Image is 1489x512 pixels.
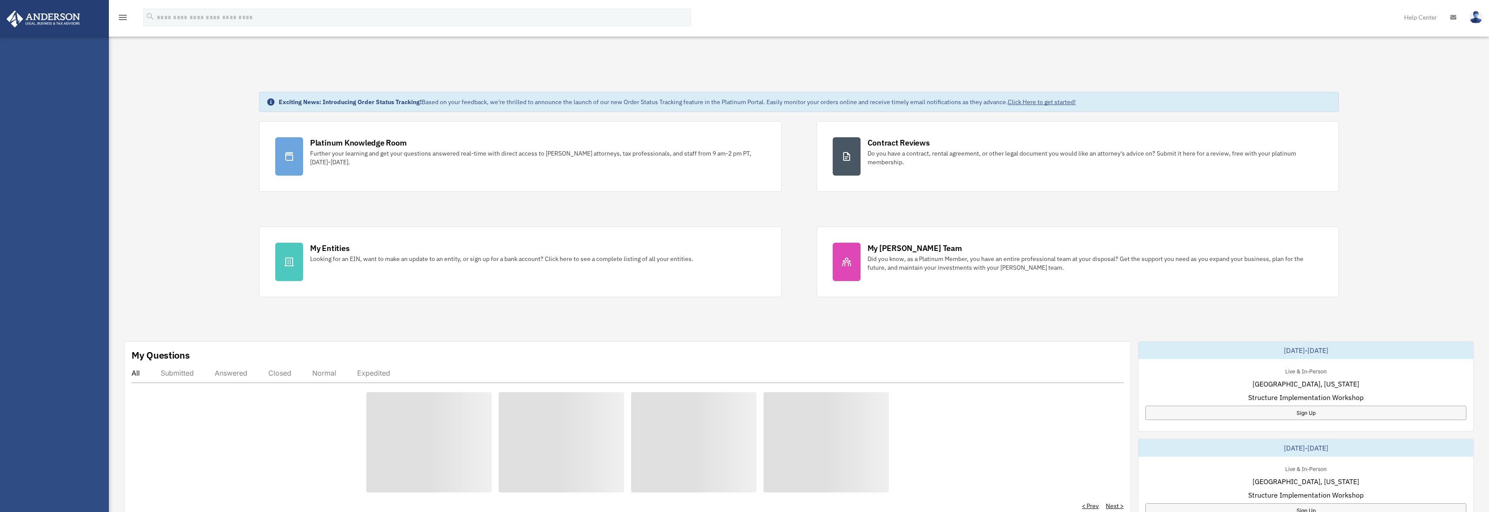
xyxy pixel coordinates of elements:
[145,12,155,21] i: search
[215,369,247,377] div: Answered
[279,98,1076,106] div: Based on your feedback, we're thrilled to announce the launch of our new Order Status Tracking fe...
[279,98,422,106] strong: Exciting News: Introducing Order Status Tracking!
[1138,342,1473,359] div: [DATE]-[DATE]
[1253,379,1359,389] span: [GEOGRAPHIC_DATA], [US_STATE]
[1145,406,1466,420] a: Sign Up
[1106,502,1124,510] a: Next >
[118,12,128,23] i: menu
[132,369,140,377] div: All
[268,369,291,377] div: Closed
[312,369,336,377] div: Normal
[4,10,83,27] img: Anderson Advisors Platinum Portal
[1082,502,1099,510] a: < Prev
[1469,11,1482,24] img: User Pic
[1008,98,1076,106] a: Click Here to get started!
[161,369,194,377] div: Submitted
[259,227,782,297] a: My Entities Looking for an EIN, want to make an update to an entity, or sign up for a bank accoun...
[357,369,390,377] div: Expedited
[1278,464,1334,473] div: Live & In-Person
[1278,366,1334,375] div: Live & In-Person
[1248,392,1364,403] span: Structure Implementation Workshop
[817,227,1339,297] a: My [PERSON_NAME] Team Did you know, as a Platinum Member, you have an entire professional team at...
[868,137,930,148] div: Contract Reviews
[259,121,782,192] a: Platinum Knowledge Room Further your learning and get your questions answered real-time with dire...
[868,149,1323,166] div: Do you have a contract, rental agreement, or other legal document you would like an attorney's ad...
[310,149,766,166] div: Further your learning and get your questions answered real-time with direct access to [PERSON_NAM...
[310,243,349,254] div: My Entities
[118,15,128,23] a: menu
[1138,439,1473,457] div: [DATE]-[DATE]
[132,349,190,362] div: My Questions
[310,137,407,148] div: Platinum Knowledge Room
[817,121,1339,192] a: Contract Reviews Do you have a contract, rental agreement, or other legal document you would like...
[1248,490,1364,500] span: Structure Implementation Workshop
[868,254,1323,272] div: Did you know, as a Platinum Member, you have an entire professional team at your disposal? Get th...
[1253,476,1359,487] span: [GEOGRAPHIC_DATA], [US_STATE]
[868,243,962,254] div: My [PERSON_NAME] Team
[310,254,693,263] div: Looking for an EIN, want to make an update to an entity, or sign up for a bank account? Click her...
